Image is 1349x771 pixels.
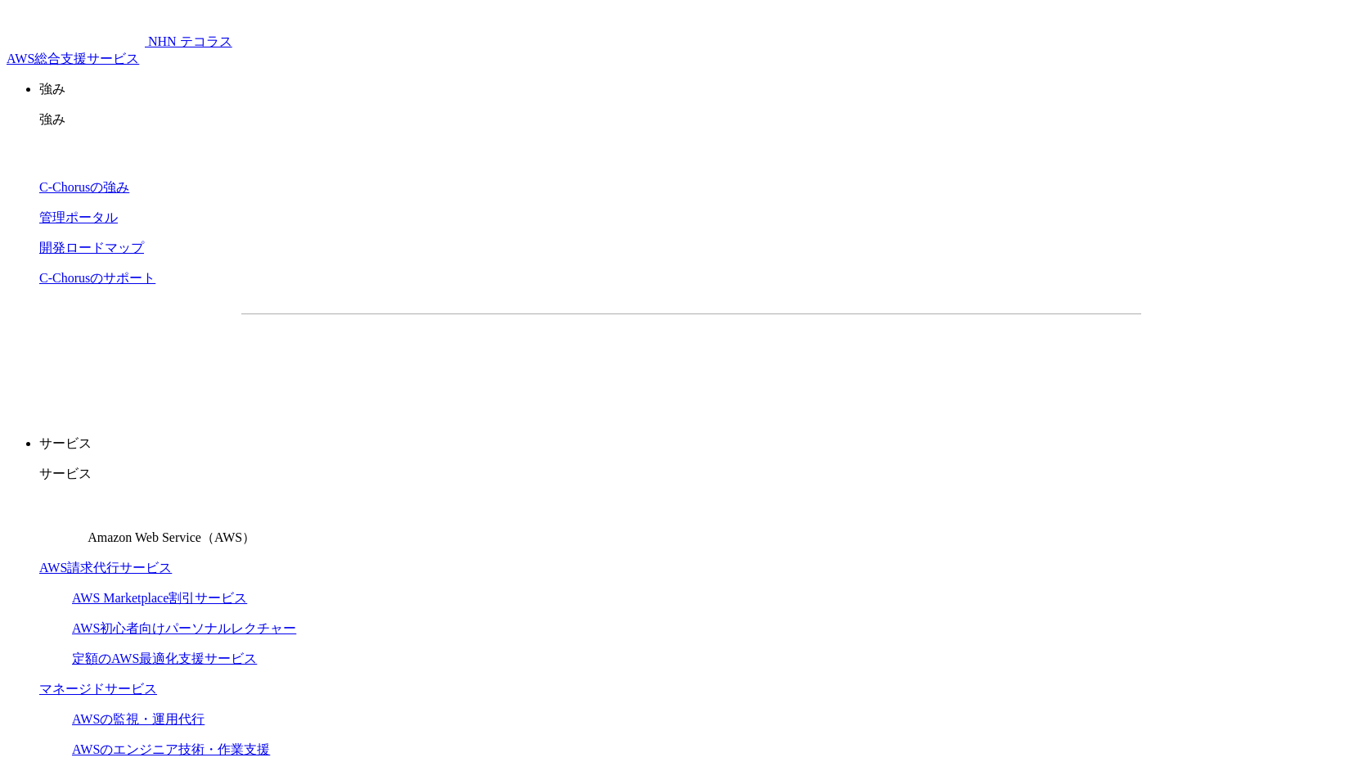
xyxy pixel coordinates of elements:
[72,621,296,635] a: AWS初心者向けパーソナルレクチャー
[72,591,247,605] a: AWS Marketplace割引サービス
[72,652,257,665] a: 定額のAWS最適化支援サービス
[39,435,1342,453] p: サービス
[7,34,232,65] a: AWS総合支援サービス C-Chorus NHN テコラスAWS総合支援サービス
[39,271,155,285] a: C-Chorusのサポート
[39,111,1342,128] p: 強み
[39,241,144,255] a: 開発ロードマップ
[39,682,157,696] a: マネージドサービス
[39,561,172,575] a: AWS請求代行サービス
[88,530,255,544] span: Amazon Web Service（AWS）
[39,466,1342,483] p: サービス
[420,340,683,381] a: 資料を請求する
[39,180,129,194] a: C-Chorusの強み
[7,7,145,46] img: AWS総合支援サービス C-Chorus
[39,81,1342,98] p: 強み
[72,742,270,756] a: AWSのエンジニア技術・作業支援
[72,712,205,726] a: AWSの監視・運用代行
[39,210,118,224] a: 管理ポータル
[39,496,85,542] img: Amazon Web Service（AWS）
[699,340,963,381] a: まずは相談する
